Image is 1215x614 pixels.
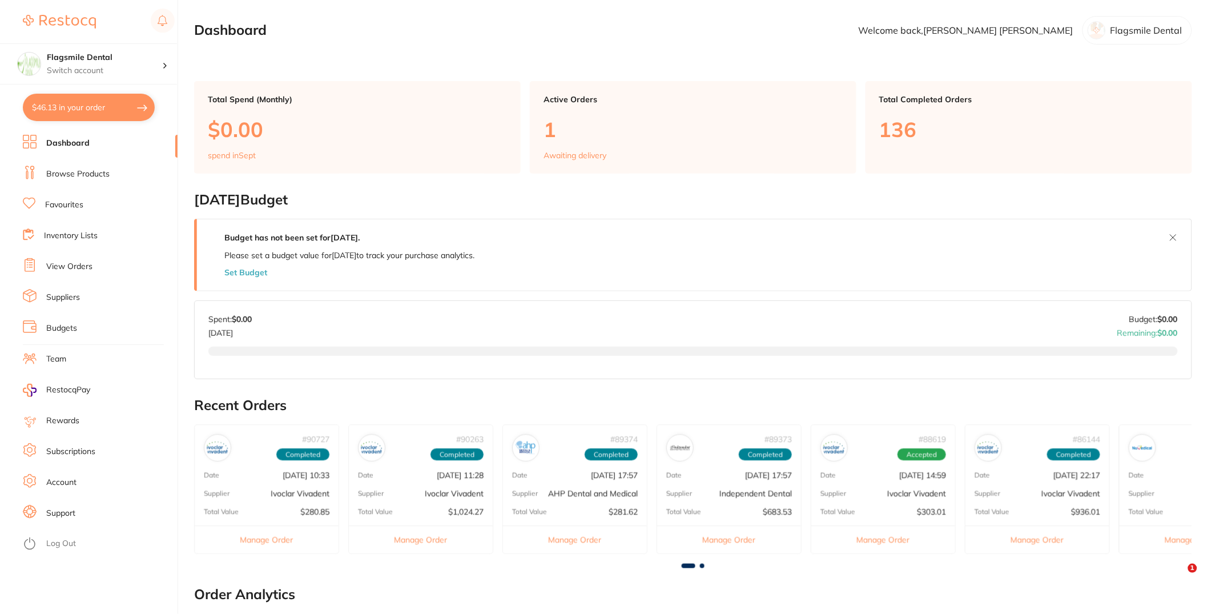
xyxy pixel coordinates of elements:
[47,65,162,77] p: Switch account
[666,472,682,480] p: Date
[887,489,946,499] p: Ivoclar Vivadent
[1158,328,1178,338] strong: $0.00
[548,489,638,499] p: AHP Dental and Medical
[194,398,1192,414] h2: Recent Orders
[820,490,846,498] p: Supplier
[666,490,692,498] p: Supplier
[823,437,845,459] img: Ivoclar Vivadent
[437,471,484,480] p: [DATE] 11:28
[302,435,329,444] p: # 90727
[1073,435,1100,444] p: # 86144
[46,354,66,365] a: Team
[610,435,638,444] p: # 89374
[859,25,1073,35] p: Welcome back, [PERSON_NAME] [PERSON_NAME]
[207,437,228,459] img: Ivoclar Vivadent
[46,292,80,303] a: Suppliers
[811,526,955,554] button: Manage Order
[23,94,155,121] button: $46.13 in your order
[349,526,493,554] button: Manage Order
[1188,564,1197,573] span: 1
[585,449,638,461] span: Completed
[669,437,691,459] img: Independent Dental
[232,314,252,324] strong: $0.00
[271,489,329,499] p: Ivoclar Vivadent
[1129,490,1154,498] p: Supplier
[358,508,393,516] p: Total Value
[204,472,219,480] p: Date
[544,95,843,104] p: Active Orders
[46,384,90,396] span: RestocqPay
[18,53,41,75] img: Flagsmile Dental
[1053,471,1100,480] p: [DATE] 22:17
[765,435,792,444] p: # 89373
[512,490,538,498] p: Supplier
[300,508,329,517] p: $280.85
[425,489,484,499] p: Ivoclar Vivadent
[456,435,484,444] p: # 90263
[1071,508,1100,517] p: $936.01
[739,449,792,461] span: Completed
[820,472,836,480] p: Date
[1129,315,1178,324] p: Budget:
[46,446,95,458] a: Subscriptions
[194,192,1192,208] h2: [DATE] Budget
[46,261,92,272] a: View Orders
[46,538,76,549] a: Log Out
[879,118,1178,141] p: 136
[358,490,384,498] p: Supplier
[23,535,174,553] button: Log Out
[1158,314,1178,324] strong: $0.00
[46,477,77,488] a: Account
[719,489,792,499] p: Independent Dental
[46,508,75,519] a: Support
[448,508,484,517] p: $1,024.27
[361,437,383,459] img: Ivoclar Vivadent
[917,508,946,517] p: $303.01
[609,508,638,517] p: $281.62
[975,472,990,480] p: Date
[45,199,83,211] a: Favourites
[745,471,792,480] p: [DATE] 17:57
[977,437,999,459] img: Ivoclar Vivadent
[515,437,537,459] img: AHP Dental and Medical
[899,471,946,480] p: [DATE] 14:59
[46,138,90,149] a: Dashboard
[1165,564,1192,591] iframe: Intercom live chat
[46,168,110,180] a: Browse Products
[1132,437,1153,459] img: Numedical
[820,508,855,516] p: Total Value
[47,52,162,63] h4: Flagsmile Dental
[1047,449,1100,461] span: Completed
[204,508,239,516] p: Total Value
[512,508,547,516] p: Total Value
[204,490,230,498] p: Supplier
[657,526,801,554] button: Manage Order
[46,323,77,334] a: Budgets
[919,435,946,444] p: # 88619
[208,151,256,160] p: spend in Sept
[276,449,329,461] span: Completed
[666,508,701,516] p: Total Value
[544,118,843,141] p: 1
[23,384,90,397] a: RestocqPay
[1111,25,1182,35] p: Flagsmile Dental
[195,526,339,554] button: Manage Order
[208,95,507,104] p: Total Spend (Monthly)
[975,490,1000,498] p: Supplier
[1041,489,1100,499] p: Ivoclar Vivadent
[208,315,252,324] p: Spent:
[879,95,1178,104] p: Total Completed Orders
[503,526,647,554] button: Manage Order
[208,324,252,338] p: [DATE]
[224,268,267,277] button: Set Budget
[591,471,638,480] p: [DATE] 17:57
[898,449,946,461] span: Accepted
[194,587,1192,603] h2: Order Analytics
[975,508,1009,516] p: Total Value
[208,118,507,141] p: $0.00
[358,472,373,480] p: Date
[1129,508,1164,516] p: Total Value
[194,81,521,174] a: Total Spend (Monthly)$0.00spend inSept
[866,81,1192,174] a: Total Completed Orders136
[23,9,96,35] a: Restocq Logo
